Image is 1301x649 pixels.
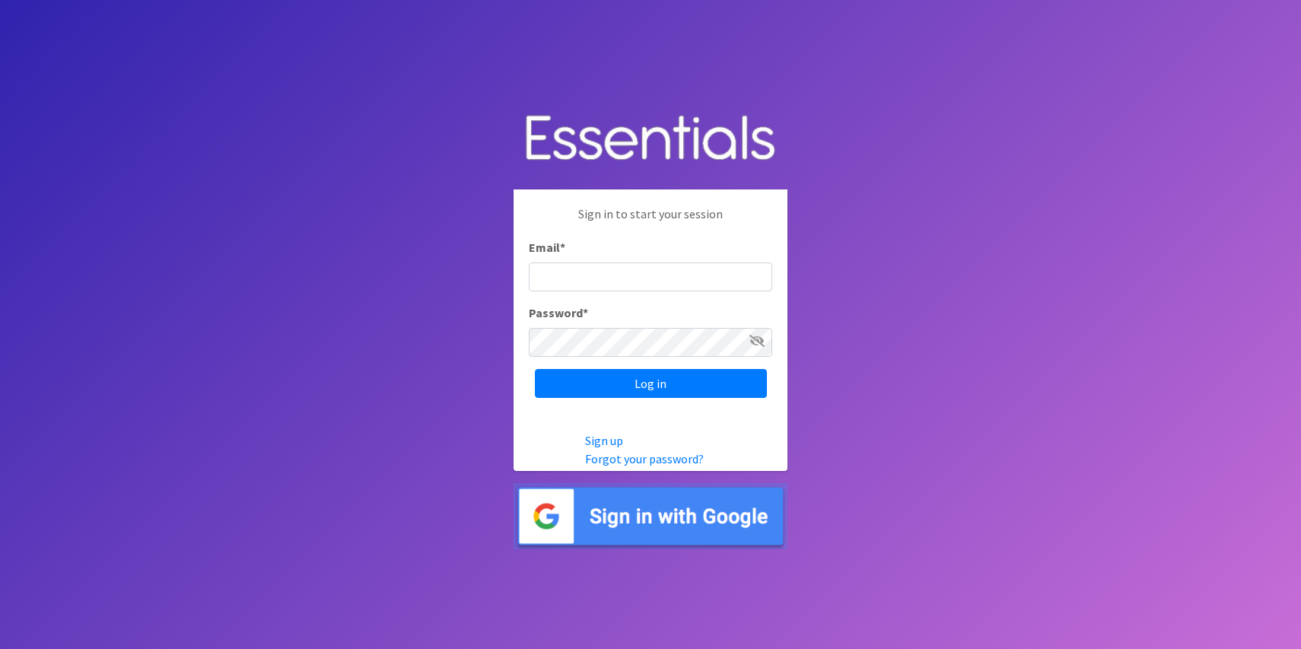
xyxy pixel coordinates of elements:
p: Sign in to start your session [529,205,772,238]
input: Log in [535,369,767,398]
label: Email [529,238,565,256]
a: Forgot your password? [585,451,704,466]
abbr: required [560,240,565,255]
abbr: required [583,305,588,320]
a: Sign up [585,433,623,448]
label: Password [529,304,588,322]
img: Human Essentials [514,100,787,178]
img: Sign in with Google [514,483,787,549]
